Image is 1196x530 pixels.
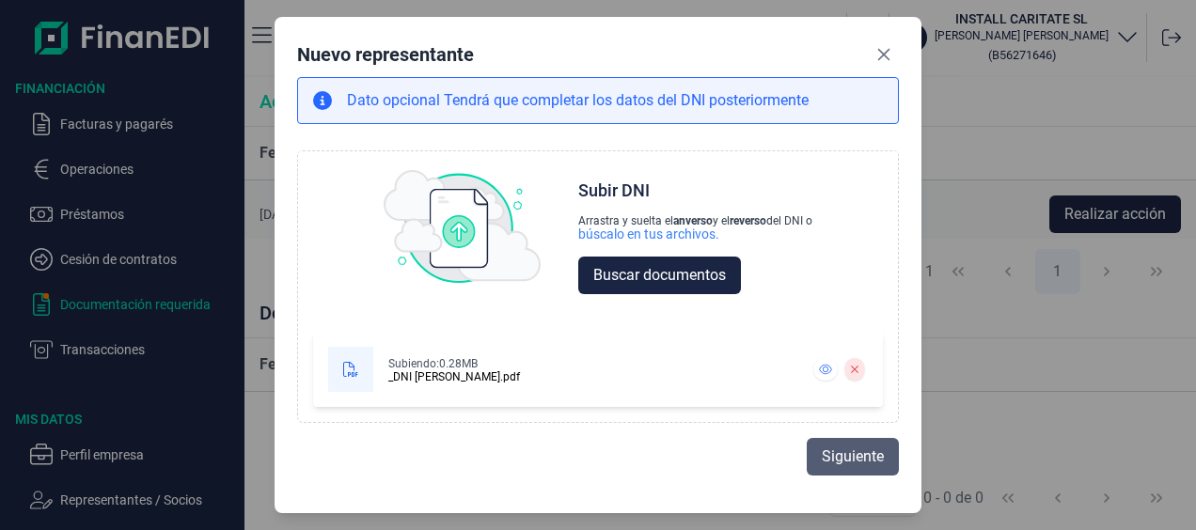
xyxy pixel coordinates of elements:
span: Buscar documentos [593,264,726,287]
div: _DNI [PERSON_NAME].pdf [388,371,520,382]
span: Siguiente [822,445,884,468]
button: Siguiente [807,438,899,475]
button: Close [869,39,899,70]
div: Nuevo representante [297,41,474,68]
div: Arrastra y suelta el y el del DNI o [578,215,812,226]
div: Subiendo: 0.28MB [388,356,520,371]
div: búscalo en tus archivos. [578,226,719,242]
div: búscalo en tus archivos. [578,226,812,242]
b: anverso [673,214,713,227]
b: reverso [730,214,766,227]
button: Buscar documentos [578,257,741,294]
span: Dato opcional [347,91,444,109]
div: Subir DNI [578,181,650,200]
img: upload img [384,170,542,283]
p: Tendrá que completar los datos del DNI posteriormente [347,89,809,112]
